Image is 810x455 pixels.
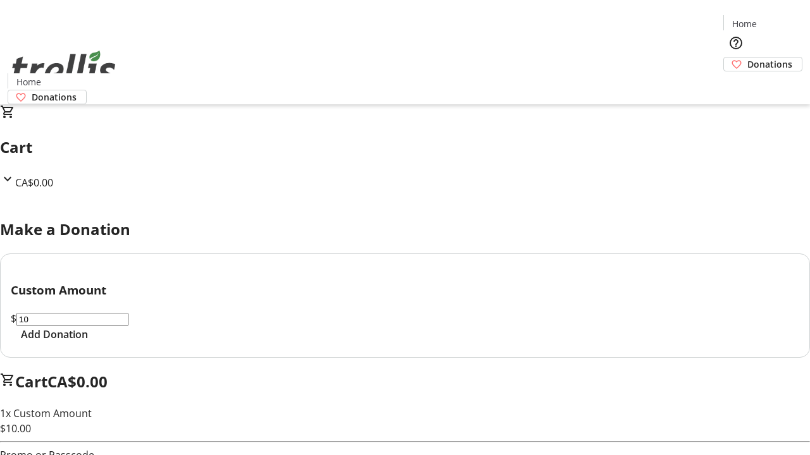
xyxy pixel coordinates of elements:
img: Orient E2E Organization rLSD6j4t4v's Logo [8,37,120,100]
a: Donations [8,90,87,104]
span: $ [11,312,16,325]
button: Cart [723,71,749,97]
span: CA$0.00 [15,176,53,190]
button: Help [723,30,749,56]
span: Home [16,75,41,88]
h3: Custom Amount [11,281,799,299]
button: Add Donation [11,327,98,342]
span: CA$0.00 [47,371,108,392]
span: Add Donation [21,327,88,342]
span: Home [732,17,757,30]
input: Donation Amount [16,313,128,326]
a: Home [8,75,49,88]
span: Donations [747,58,792,71]
a: Donations [723,57,802,71]
a: Home [724,17,764,30]
span: Donations [32,90,77,104]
